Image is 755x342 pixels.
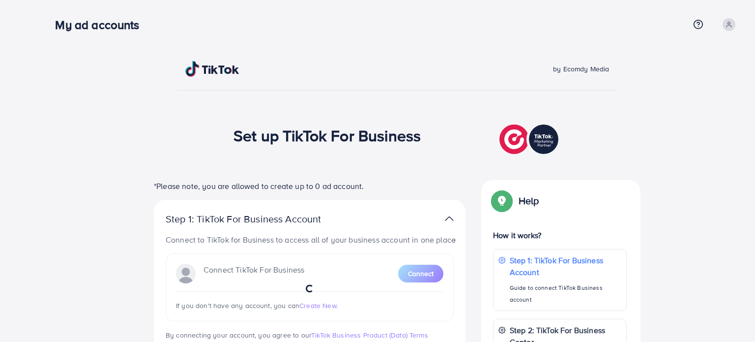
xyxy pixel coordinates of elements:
[510,282,621,306] p: Guide to connect TikTok Business account
[185,61,239,77] img: TikTok
[166,213,352,225] p: Step 1: TikTok For Business Account
[493,192,511,210] img: Popup guide
[55,18,147,32] h3: My ad accounts
[233,126,421,145] h1: Set up TikTok For Business
[519,195,539,207] p: Help
[510,254,621,278] p: Step 1: TikTok For Business Account
[499,122,561,156] img: TikTok partner
[445,212,454,226] img: TikTok partner
[553,64,609,74] span: by Ecomdy Media
[154,180,465,192] p: *Please note, you are allowed to create up to 0 ad account.
[493,229,627,241] p: How it works?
